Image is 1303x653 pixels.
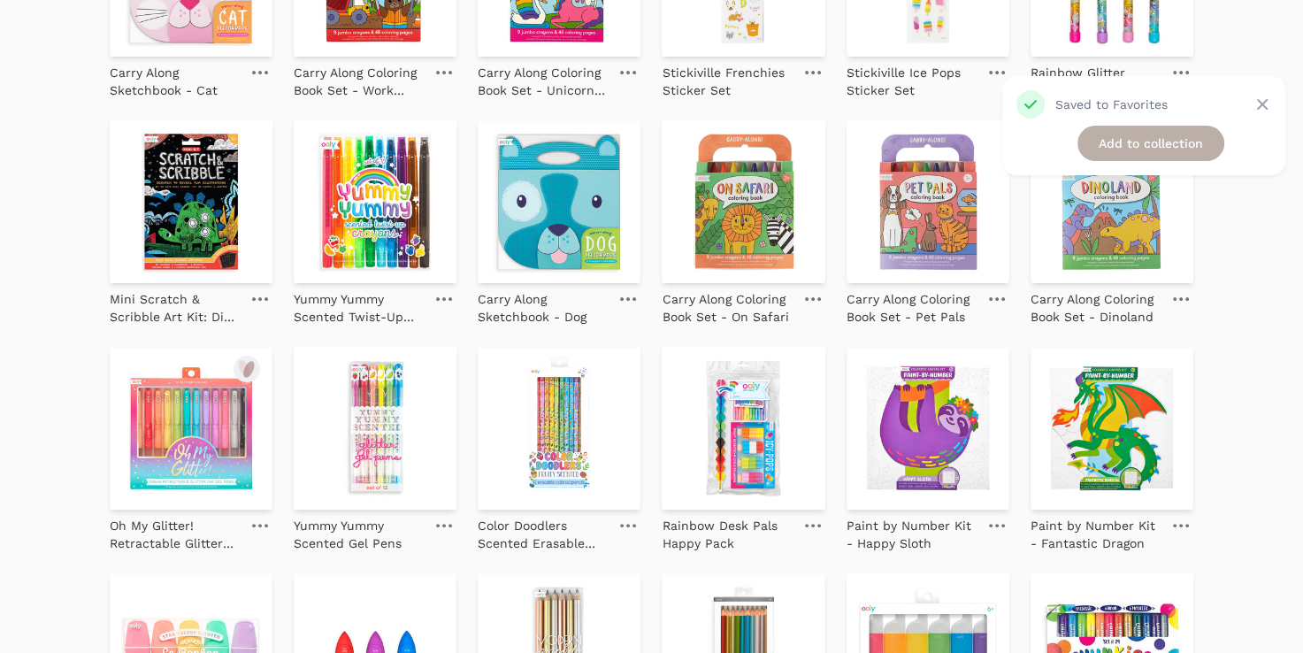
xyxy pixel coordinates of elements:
[294,283,425,326] a: Yummy Yummy Scented Twist-Up Crayons - Set of 10
[662,347,824,510] img: Rainbow Desk Pals Happy Pack
[847,290,977,326] p: Carry Along Coloring Book Set - Pet Pals
[662,510,793,552] a: Rainbow Desk Pals Happy Pack
[1031,510,1161,552] a: Paint by Number Kit - Fantastic Dragon
[110,120,272,283] img: Mini Scratch & Scribble Art Kit: Dino Days
[1248,90,1276,119] button: Close
[662,64,793,99] p: Stickiville Frenchies Sticker Set
[662,283,793,326] a: Carry Along Coloring Book Set - On Safari
[110,290,241,326] p: Mini Scratch & Scribble Art Kit: Dino Days
[847,57,977,99] a: Stickiville Ice Pops Sticker Set
[110,347,272,510] img: Oh My Glitter! Retractable Glitter Gel Pens
[478,64,609,99] p: Carry Along Coloring Book Set - Unicorn Pals
[1031,517,1161,552] p: Paint by Number Kit - Fantastic Dragon
[662,290,793,326] p: Carry Along Coloring Book Set - On Safari
[847,347,1009,510] img: Paint by Number Kit - Happy Sloth
[1031,290,1161,326] p: Carry Along Coloring Book Set - Dinoland
[478,290,609,326] p: Carry Along Sketchbook - Dog
[1031,283,1161,326] a: Carry Along Coloring Book Set - Dinoland
[847,283,977,326] a: Carry Along Coloring Book Set - Pet Pals
[1055,96,1168,113] div: Saved to Favorites
[110,283,241,326] a: Mini Scratch & Scribble Art Kit: Dino Days
[662,517,793,552] p: Rainbow Desk Pals Happy Pack
[847,517,977,552] p: Paint by Number Kit - Happy Sloth
[478,347,640,510] img: Color Doodlers Scented Erasable Colored Pencils
[478,57,609,99] a: Carry Along Coloring Book Set - Unicorn Pals
[110,510,241,552] a: Oh My Glitter! Retractable Glitter Gel Pens
[294,517,425,552] p: Yummy Yummy Scented Gel Pens
[478,517,609,552] p: Color Doodlers Scented Erasable Colored Pencils
[294,57,425,99] a: Carry Along Coloring Book Set - Work Zone
[294,64,425,99] p: Carry Along Coloring Book Set - Work Zone
[847,64,977,99] p: Stickiville Ice Pops Sticker Set
[294,290,425,326] p: Yummy Yummy Scented Twist-Up Crayons - Set of 10
[1031,120,1193,283] img: Carry Along Coloring Book Set - Dinoland
[662,120,824,283] img: Carry Along Coloring Book Set - On Safari
[1077,126,1224,161] a: Add to collection
[662,57,793,99] a: Stickiville Frenchies Sticker Set
[1031,347,1193,510] img: Paint by Number Kit - Fantastic Dragon
[294,347,456,510] img: Yummy Yummy Scented Gel Pens
[294,120,456,283] img: Yummy Yummy Scented Twist-Up Crayons - Set of 10
[110,517,241,552] p: Oh My Glitter! Retractable Glitter Gel Pens
[1031,64,1161,99] p: Rainbow Glitter Wand Pen - Choose one
[110,64,241,99] p: Carry Along Sketchbook - Cat
[478,283,609,326] a: Carry Along Sketchbook - Dog
[847,510,977,552] a: Paint by Number Kit - Happy Sloth
[847,120,1009,283] img: Carry Along Coloring Book Set - Pet Pals
[110,57,241,99] a: Carry Along Sketchbook - Cat
[478,120,640,283] img: Carry Along Sketchbook - Dog
[1031,57,1161,99] a: Rainbow Glitter Wand Pen - Choose one
[294,510,425,552] a: Yummy Yummy Scented Gel Pens
[478,510,609,552] a: Color Doodlers Scented Erasable Colored Pencils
